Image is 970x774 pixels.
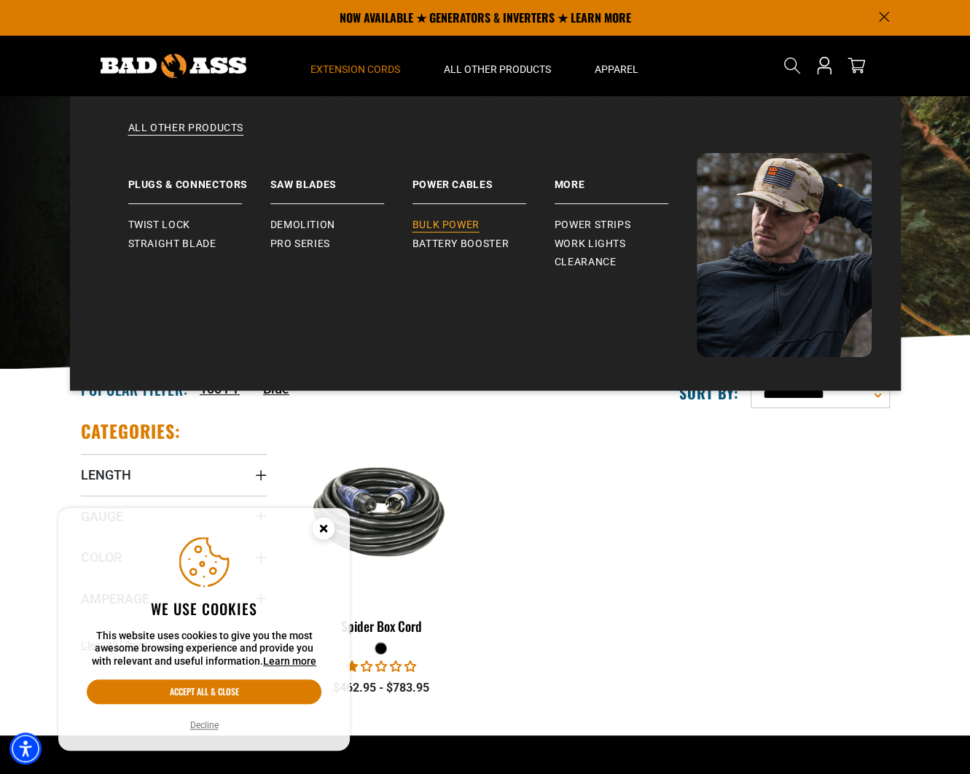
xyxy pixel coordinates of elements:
[555,219,631,232] span: Power Strips
[845,57,868,74] a: cart
[679,383,739,402] label: Sort by:
[81,454,267,495] summary: Length
[263,655,316,667] a: This website uses cookies to give you the most awesome browsing experience and provide you with r...
[186,718,223,732] button: Decline
[346,660,416,673] span: 1.00 stars
[81,380,188,399] h2: Popular Filter:
[289,35,422,96] summary: Extension Cords
[81,496,267,536] summary: Gauge
[58,508,350,751] aside: Cookie Consent
[555,256,617,269] span: Clearance
[813,35,836,96] a: Open this option
[270,219,335,232] span: Demolition
[412,153,555,204] a: Power Cables
[270,216,412,235] a: Demolition
[555,153,697,204] a: Battery Booster More Power Strips
[99,121,872,153] a: All Other Products
[595,63,638,76] span: Apparel
[289,679,474,697] div: $462.95 - $783.95
[270,153,412,204] a: Saw Blades
[412,219,480,232] span: Bulk Power
[555,253,697,272] a: Clearance
[412,238,509,251] span: Battery Booster
[412,216,555,235] a: Bulk Power
[289,455,473,567] img: black
[422,35,573,96] summary: All Other Products
[310,63,400,76] span: Extension Cords
[87,679,321,704] button: Accept all & close
[81,420,181,442] h2: Categories:
[555,238,626,251] span: Work Lights
[128,216,270,235] a: Twist Lock
[289,619,474,633] div: Spider Box Cord
[87,630,321,668] p: This website uses cookies to give you the most awesome browsing experience and provide you with r...
[573,35,660,96] summary: Apparel
[128,235,270,254] a: Straight Blade
[289,420,474,641] a: black Spider Box Cord
[128,153,270,204] a: Plugs & Connectors
[81,466,131,483] span: Length
[270,235,412,254] a: Pro Series
[412,235,555,254] a: Battery Booster
[444,63,551,76] span: All Other Products
[781,54,804,77] summary: Search
[9,732,42,765] div: Accessibility Menu
[128,238,216,251] span: Straight Blade
[87,599,321,618] h2: We use cookies
[101,54,246,78] img: Bad Ass Extension Cords
[697,153,872,357] img: Bad Ass Extension Cords
[555,235,697,254] a: Work Lights
[297,508,350,553] button: Close this option
[270,238,330,251] span: Pro Series
[128,219,190,232] span: Twist Lock
[555,216,697,235] a: Power Strips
